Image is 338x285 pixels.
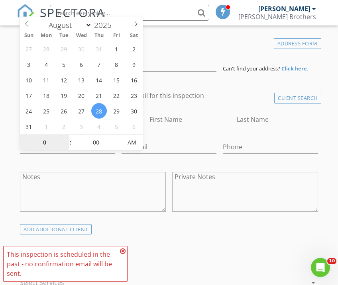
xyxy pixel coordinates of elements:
[74,103,89,119] span: August 27, 2025
[74,88,89,103] span: August 20, 2025
[69,135,72,150] span: :
[39,103,54,119] span: August 25, 2025
[56,72,72,88] span: August 12, 2025
[20,36,318,47] h4: Location
[109,103,124,119] span: August 29, 2025
[223,65,280,72] span: Can't find your address?
[125,33,143,38] span: Sat
[92,20,118,30] input: Year
[17,11,105,27] a: SPECTORA
[21,88,37,103] span: August 17, 2025
[126,103,142,119] span: August 30, 2025
[39,72,54,88] span: August 11, 2025
[74,72,89,88] span: August 13, 2025
[281,65,309,72] strong: Click here.
[91,88,107,103] span: August 21, 2025
[90,33,108,38] span: Thu
[74,119,89,134] span: September 3, 2025
[21,41,37,57] span: July 27, 2025
[39,57,54,72] span: August 4, 2025
[74,41,89,57] span: July 30, 2025
[39,119,54,134] span: September 1, 2025
[56,119,72,134] span: September 2, 2025
[40,4,105,21] span: SPECTORA
[20,224,92,235] div: ADD ADDITIONAL client
[21,119,37,134] span: August 31, 2025
[56,57,72,72] span: August 5, 2025
[126,41,142,57] span: August 2, 2025
[20,33,37,38] span: Sun
[17,4,34,21] img: The Best Home Inspection Software - Spectora
[91,57,107,72] span: August 7, 2025
[126,72,142,88] span: August 16, 2025
[126,57,142,72] span: August 9, 2025
[56,88,72,103] span: August 19, 2025
[50,5,209,21] input: Search everything...
[126,88,142,103] span: August 23, 2025
[91,103,107,119] span: August 28, 2025
[55,33,73,38] span: Tue
[126,119,142,134] span: September 6, 2025
[56,41,72,57] span: July 29, 2025
[274,38,321,49] div: Address Form
[91,41,107,57] span: July 31, 2025
[108,33,125,38] span: Fri
[91,119,107,134] span: September 4, 2025
[20,254,318,264] h4: SERVICES
[73,33,90,38] span: Wed
[109,57,124,72] span: August 8, 2025
[91,72,107,88] span: August 14, 2025
[109,119,124,134] span: September 5, 2025
[81,92,204,100] label: Enable Client CC email for this inspection
[21,57,37,72] span: August 3, 2025
[274,93,321,103] div: Client Search
[37,33,55,38] span: Mon
[56,103,72,119] span: August 26, 2025
[21,103,37,119] span: August 24, 2025
[109,88,124,103] span: August 22, 2025
[109,41,124,57] span: August 1, 2025
[311,258,330,277] iframe: Intercom live chat
[39,88,54,103] span: August 18, 2025
[39,41,54,57] span: July 28, 2025
[74,57,89,72] span: August 6, 2025
[109,72,124,88] span: August 15, 2025
[327,258,336,264] span: 10
[238,13,316,21] div: Phillips Brothers
[121,135,143,150] span: Click to toggle
[21,72,37,88] span: August 10, 2025
[258,5,310,13] div: [PERSON_NAME]
[7,250,118,278] div: This inspection is scheduled in the past - no confirmation email will be sent.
